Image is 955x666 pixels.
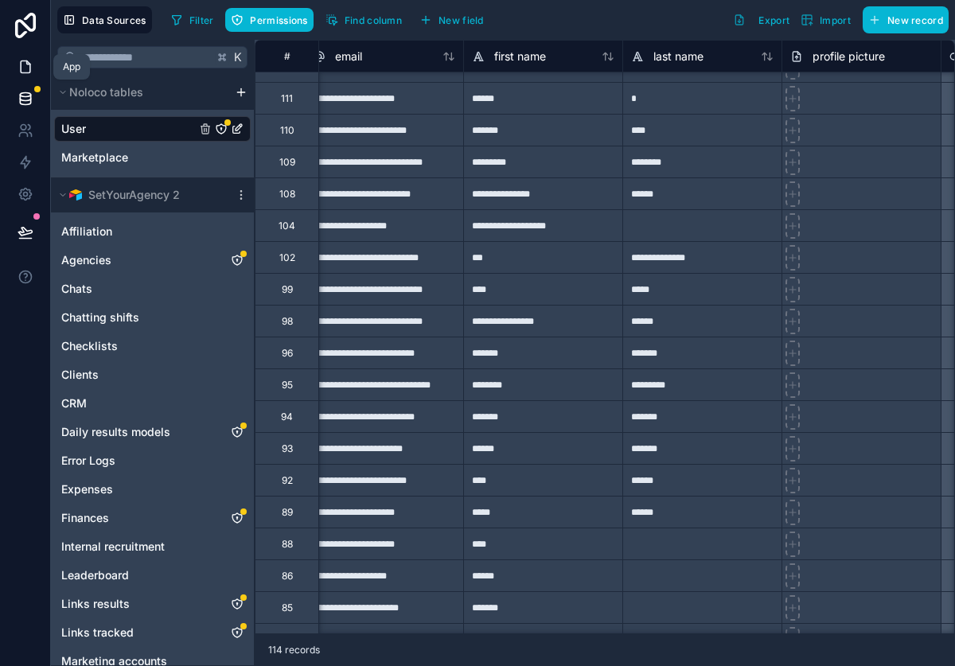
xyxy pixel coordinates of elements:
[282,347,293,360] div: 96
[279,156,295,169] div: 109
[887,14,943,26] span: New record
[727,6,795,33] button: Export
[268,644,320,656] span: 114 records
[282,283,293,296] div: 99
[813,49,885,64] span: profile picture
[279,188,295,201] div: 108
[267,50,306,62] div: #
[225,8,313,32] button: Permissions
[335,49,362,64] span: email
[281,92,293,105] div: 111
[281,633,293,646] div: 84
[82,14,146,26] span: Data Sources
[345,14,402,26] span: Find column
[165,8,220,32] button: Filter
[320,8,407,32] button: Find column
[863,6,949,33] button: New record
[282,570,293,582] div: 86
[282,602,293,614] div: 85
[279,251,295,264] div: 102
[232,52,244,63] span: K
[63,60,80,73] div: App
[414,8,489,32] button: New field
[282,379,293,391] div: 95
[250,14,307,26] span: Permissions
[439,14,484,26] span: New field
[282,315,293,328] div: 98
[282,474,293,487] div: 92
[189,14,214,26] span: Filter
[653,49,704,64] span: last name
[280,124,294,137] div: 110
[282,506,293,519] div: 89
[282,442,293,455] div: 93
[225,8,319,32] a: Permissions
[856,6,949,33] a: New record
[282,538,293,551] div: 88
[279,220,295,232] div: 104
[281,411,293,423] div: 94
[57,6,152,33] button: Data Sources
[820,14,851,26] span: Import
[795,6,856,33] button: Import
[758,14,789,26] span: Export
[494,49,546,64] span: first name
